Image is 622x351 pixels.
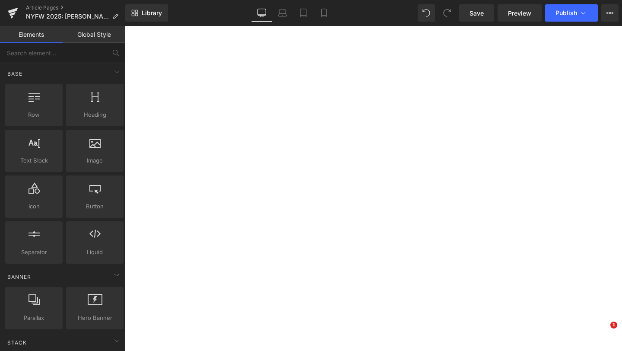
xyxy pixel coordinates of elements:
[555,10,577,16] span: Publish
[601,4,619,22] button: More
[418,4,435,22] button: Undo
[63,26,125,43] a: Global Style
[8,110,60,119] span: Row
[272,4,293,22] a: Laptop
[498,4,542,22] a: Preview
[610,322,617,329] span: 1
[470,9,484,18] span: Save
[6,273,32,281] span: Banner
[69,248,121,257] span: Liquid
[6,70,23,78] span: Base
[8,248,60,257] span: Separator
[251,4,272,22] a: Desktop
[8,313,60,322] span: Parallax
[26,4,125,11] a: Article Pages
[125,4,168,22] a: New Library
[69,156,121,165] span: Image
[314,4,334,22] a: Mobile
[8,156,60,165] span: Text Block
[26,13,109,20] span: NYFW 2025: [PERSON_NAME]'s Outfits Recap
[142,9,162,17] span: Library
[69,110,121,119] span: Heading
[293,4,314,22] a: Tablet
[593,322,613,342] iframe: Intercom live chat
[6,338,28,347] span: Stack
[438,4,456,22] button: Redo
[508,9,531,18] span: Preview
[69,313,121,322] span: Hero Banner
[545,4,598,22] button: Publish
[8,202,60,211] span: Icon
[69,202,121,211] span: Button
